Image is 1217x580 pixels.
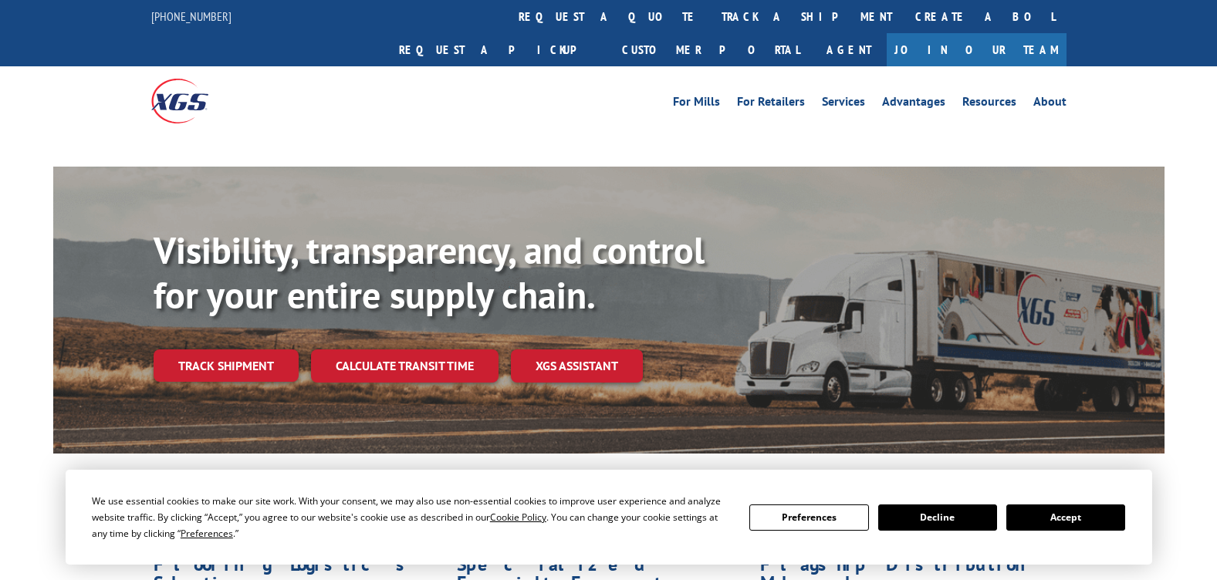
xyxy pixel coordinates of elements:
button: Preferences [749,504,868,531]
a: Customer Portal [610,33,811,66]
span: Cookie Policy [490,511,546,524]
a: Request a pickup [387,33,610,66]
a: Agent [811,33,887,66]
button: Accept [1006,504,1125,531]
a: Calculate transit time [311,349,499,383]
a: [PHONE_NUMBER] [151,8,232,24]
a: Resources [962,96,1016,113]
div: We use essential cookies to make our site work. With your consent, we may also use non-essential ... [92,493,731,541]
a: For Retailers [737,96,805,113]
b: Visibility, transparency, and control for your entire supply chain. [154,226,705,319]
div: Cookie Consent Prompt [66,470,1152,565]
a: Advantages [882,96,945,113]
span: Preferences [181,527,233,540]
a: XGS ASSISTANT [511,349,643,383]
button: Decline [878,504,997,531]
a: Track shipment [154,349,299,382]
a: About [1033,96,1067,113]
a: For Mills [673,96,720,113]
a: Join Our Team [887,33,1067,66]
a: Services [822,96,865,113]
